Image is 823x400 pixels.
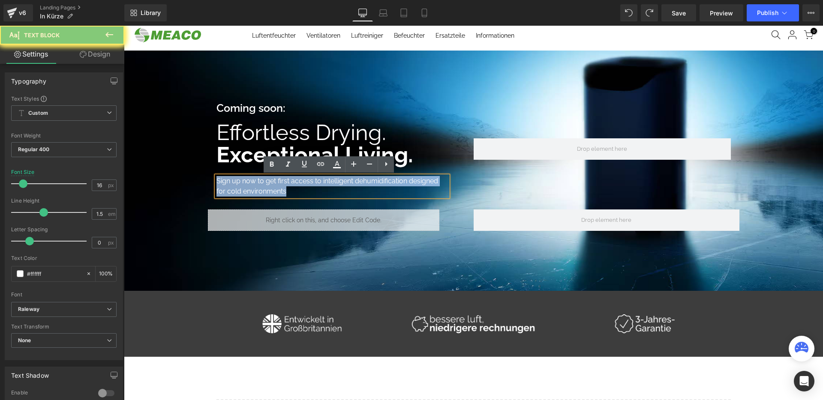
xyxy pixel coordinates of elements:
[352,4,373,21] a: Desktop
[24,32,60,39] span: Text Block
[11,95,117,102] div: Text Styles
[672,9,686,18] span: Save
[687,2,693,9] span: 0
[802,4,820,21] button: More
[93,116,289,142] b: Exceptional Living.
[141,9,161,17] span: Library
[11,169,35,175] div: Font Size
[108,211,115,217] span: em
[700,4,743,21] a: Preview
[40,13,63,20] span: In Kürze
[64,45,126,64] a: Design
[93,94,262,119] span: Effortless Drying.
[27,269,82,278] input: Color
[11,367,49,379] div: Text Shadow
[11,255,117,261] div: Text Color
[11,292,117,298] div: Font
[680,4,689,17] a: 0
[108,240,115,245] span: px
[11,324,117,330] div: Text Transform
[93,150,324,171] div: Sign up now to get first access to intelligent dehumidification designed for cold environments
[620,4,637,21] button: Undo
[96,266,116,281] div: %
[641,4,658,21] button: Redo
[18,306,39,313] i: Raleway
[28,110,48,117] b: Custom
[11,73,46,85] div: Typography
[108,182,115,188] span: px
[747,4,799,21] button: Publish
[124,4,167,21] a: New Library
[18,146,50,152] b: Regular 400
[18,337,31,343] b: None
[11,133,117,139] div: Font Weight
[794,371,814,391] div: Open Intercom Messenger
[93,76,162,89] strong: Coming soon:
[11,389,90,398] div: Enable
[40,4,124,11] a: Landing Pages
[11,227,117,233] div: Letter Spacing
[373,4,393,21] a: Laptop
[757,9,778,16] span: Publish
[414,4,435,21] a: Mobile
[11,198,117,204] div: Line Height
[710,9,733,18] span: Preview
[3,4,33,21] a: v6
[393,4,414,21] a: Tablet
[17,7,28,18] div: v6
